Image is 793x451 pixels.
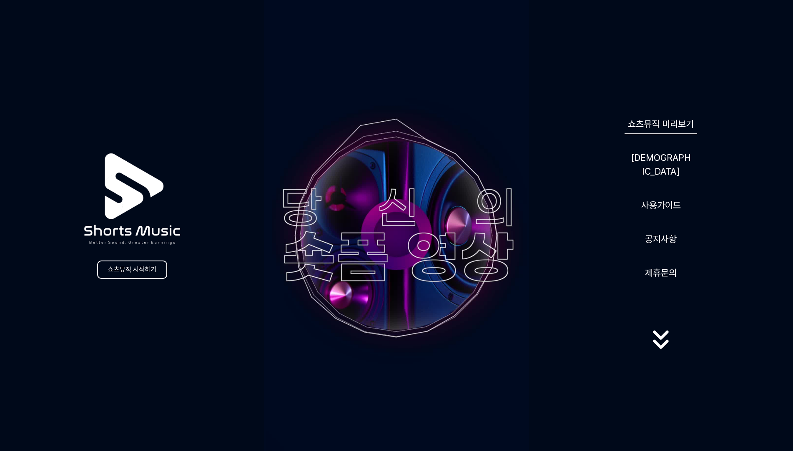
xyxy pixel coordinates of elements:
a: [DEMOGRAPHIC_DATA] [627,148,694,182]
a: 사용가이드 [638,195,684,215]
button: 제휴문의 [642,263,680,283]
a: 공지사항 [642,229,680,249]
img: logo [64,131,201,267]
a: 쇼츠뮤직 시작하기 [97,261,167,279]
a: 쇼츠뮤직 미리보기 [625,114,697,134]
